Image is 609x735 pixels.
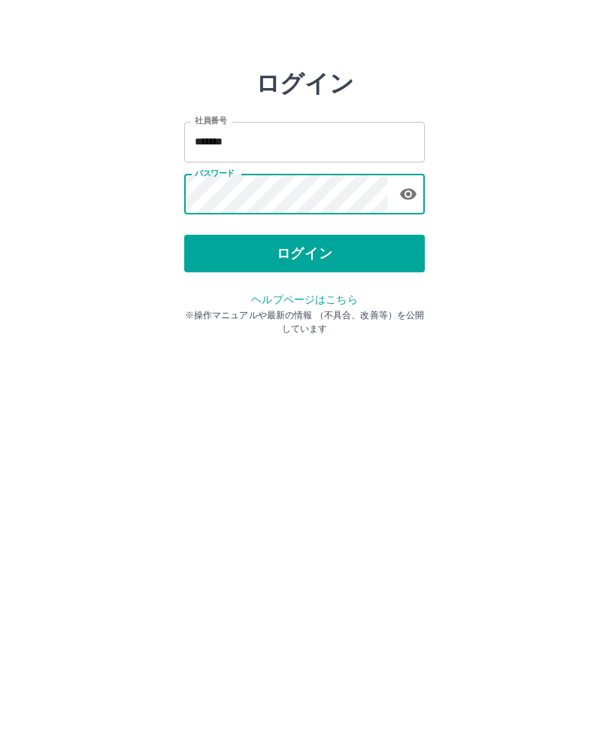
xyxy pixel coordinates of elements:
[195,141,226,152] label: 社員番号
[251,319,357,331] a: ヘルプページはこちら
[184,260,425,298] button: ログイン
[256,95,354,123] h2: ログイン
[184,334,425,361] p: ※操作マニュアルや最新の情報 （不具合、改善等）を公開しています
[195,193,235,205] label: パスワード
